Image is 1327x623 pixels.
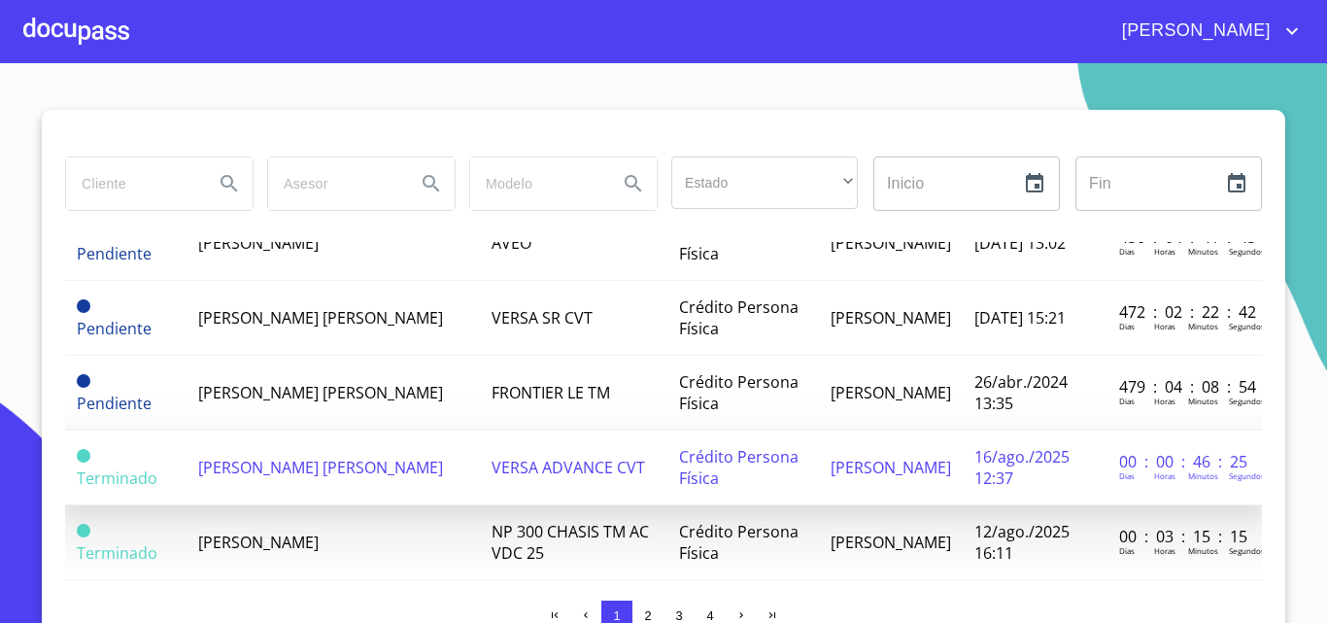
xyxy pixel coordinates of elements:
span: Terminado [77,542,157,564]
span: [DATE] 15:21 [974,307,1066,329]
p: Segundos [1229,396,1265,406]
p: Segundos [1229,246,1265,257]
span: [PERSON_NAME] [PERSON_NAME] [198,457,443,478]
p: Dias [1119,470,1135,481]
p: 00 : 00 : 46 : 25 [1119,451,1250,472]
p: Minutos [1188,545,1218,556]
span: 4 [706,608,713,623]
span: Terminado [77,449,90,463]
span: Pendiente [77,393,152,414]
p: Segundos [1229,545,1265,556]
span: Crédito Persona Física [679,222,799,264]
p: Horas [1154,396,1175,406]
button: Search [408,160,455,207]
span: Crédito Persona Física [679,446,799,489]
span: [PERSON_NAME] [831,307,951,329]
input: search [470,157,602,210]
span: 1 [613,608,620,623]
span: [PERSON_NAME] [831,457,951,478]
p: Minutos [1188,470,1218,481]
input: search [66,157,198,210]
p: Horas [1154,545,1175,556]
span: VERSA SR CVT [492,307,593,329]
p: 00 : 03 : 15 : 15 [1119,526,1250,547]
span: 16/ago./2025 12:37 [974,446,1070,489]
span: Pendiente [77,299,90,313]
p: Dias [1119,396,1135,406]
p: Horas [1154,321,1175,331]
span: Pendiente [77,318,152,339]
span: [PERSON_NAME] [198,532,319,553]
p: Dias [1119,246,1135,257]
span: [DATE] 13:02 [974,232,1066,254]
input: search [268,157,400,210]
p: 472 : 02 : 22 : 42 [1119,301,1250,323]
p: Segundos [1229,470,1265,481]
span: 3 [675,608,682,623]
span: [PERSON_NAME] [198,232,319,254]
p: Minutos [1188,246,1218,257]
span: Pendiente [77,243,152,264]
span: Pendiente [77,374,90,388]
div: ​ [671,156,858,209]
p: Minutos [1188,396,1218,406]
span: Crédito Persona Física [679,521,799,564]
span: Terminado [77,467,157,489]
p: Segundos [1229,321,1265,331]
span: 12/ago./2025 16:11 [974,521,1070,564]
span: AVEO [492,232,531,254]
span: 2 [644,608,651,623]
span: [PERSON_NAME] [831,382,951,403]
span: [PERSON_NAME] [831,532,951,553]
button: Search [610,160,657,207]
p: Minutos [1188,321,1218,331]
p: Dias [1119,321,1135,331]
span: VERSA ADVANCE CVT [492,457,645,478]
span: NP 300 CHASIS TM AC VDC 25 [492,521,649,564]
span: [PERSON_NAME] [831,232,951,254]
button: Search [206,160,253,207]
p: Dias [1119,545,1135,556]
span: [PERSON_NAME] [1107,16,1280,47]
span: 26/abr./2024 13:35 [974,371,1068,414]
span: Crédito Persona Física [679,296,799,339]
span: Terminado [77,524,90,537]
button: account of current user [1107,16,1304,47]
p: Horas [1154,470,1175,481]
span: Crédito Persona Física [679,371,799,414]
p: Horas [1154,246,1175,257]
p: 479 : 04 : 08 : 54 [1119,376,1250,398]
span: FRONTIER LE TM [492,382,610,403]
span: [PERSON_NAME] [PERSON_NAME] [198,382,443,403]
span: [PERSON_NAME] [PERSON_NAME] [198,307,443,329]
